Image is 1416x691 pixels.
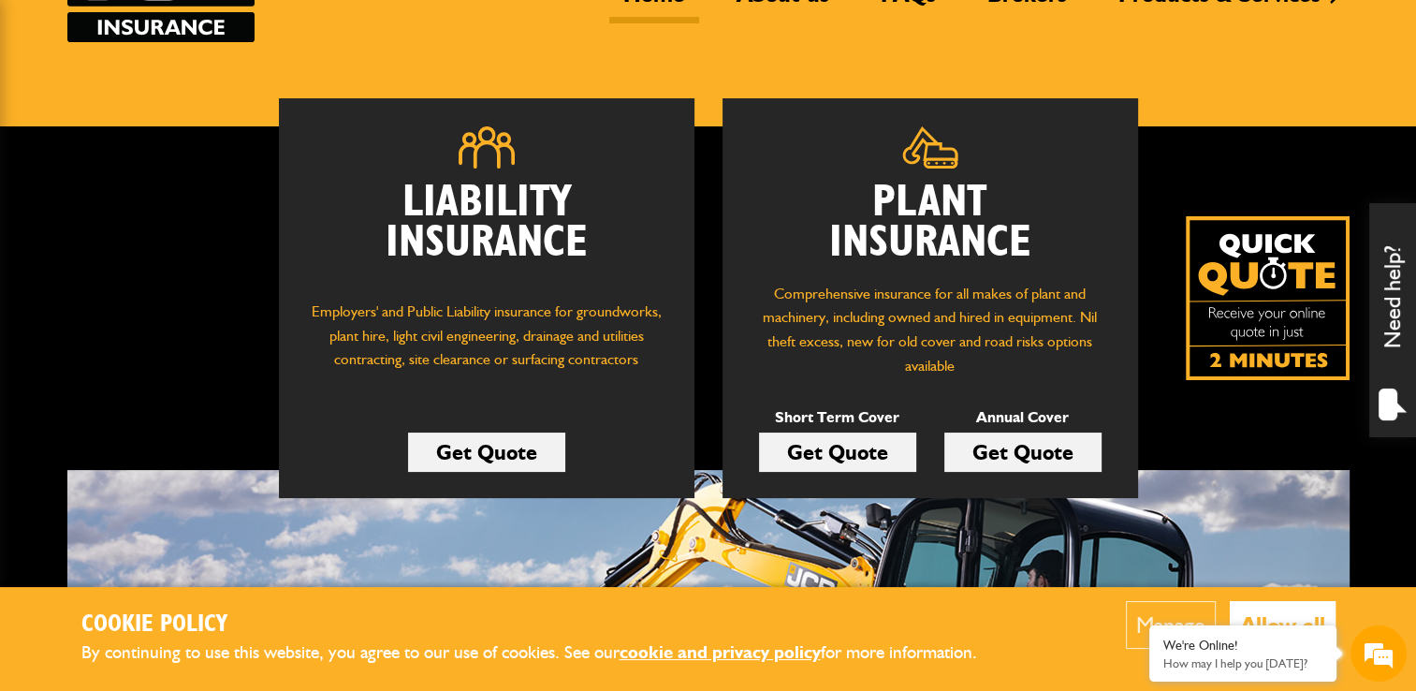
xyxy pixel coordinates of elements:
h2: Plant Insurance [751,183,1110,263]
a: Get Quote [759,433,916,472]
div: Need help? [1369,203,1416,437]
img: d_20077148190_company_1631870298795_20077148190 [32,104,79,130]
p: Comprehensive insurance for all makes of plant and machinery, including owned and hired in equipm... [751,282,1110,377]
a: Get your insurance quote isn just 2-minutes [1186,216,1350,380]
h2: Cookie Policy [81,610,1008,640]
img: Quick Quote [1186,216,1350,380]
p: Employers' and Public Liability insurance for groundworks, plant hire, light civil engineering, d... [307,300,666,390]
div: Chat with us now [97,105,314,129]
p: Annual Cover [944,405,1102,430]
input: Enter your last name [24,173,342,214]
em: Start Chat [255,543,340,568]
a: Get Quote [408,433,565,472]
input: Enter your email address [24,228,342,270]
a: cookie and privacy policy [620,641,821,663]
h2: Liability Insurance [307,183,666,282]
input: Enter your phone number [24,284,342,325]
p: By continuing to use this website, you agree to our use of cookies. See our for more information. [81,639,1008,668]
textarea: Type your message and hit 'Enter' [24,339,342,528]
a: Get Quote [944,433,1102,472]
button: Allow all [1230,601,1336,649]
div: Minimize live chat window [307,9,352,54]
div: We're Online! [1163,638,1322,654]
p: Short Term Cover [759,405,916,430]
button: Manage [1126,601,1216,649]
p: How may I help you today? [1163,656,1322,670]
